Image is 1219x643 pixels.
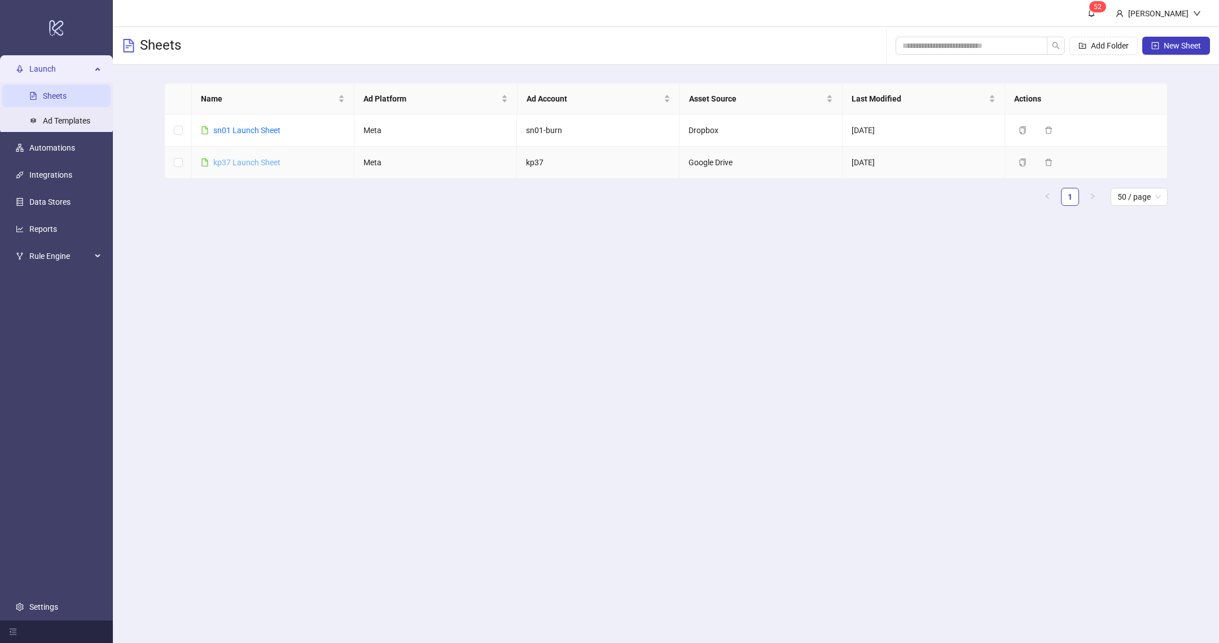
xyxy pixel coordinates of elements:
[9,628,17,636] span: menu-fold
[527,93,661,105] span: Ad Account
[679,114,842,147] td: Dropbox
[1091,41,1129,50] span: Add Folder
[43,117,90,126] a: Ad Templates
[1038,188,1056,206] li: Previous Page
[1098,3,1102,11] span: 2
[843,114,1005,147] td: [DATE]
[1062,188,1078,205] a: 1
[517,147,679,179] td: kp37
[518,83,680,114] th: Ad Account
[29,245,91,268] span: Rule Engine
[1019,158,1027,166] span: copy
[29,144,75,153] a: Automations
[1094,3,1098,11] span: 5
[1078,42,1086,50] span: folder-add
[1052,42,1060,50] span: search
[1117,188,1161,205] span: 50 / page
[1019,126,1027,134] span: copy
[1142,37,1210,55] button: New Sheet
[1164,41,1201,50] span: New Sheet
[1084,188,1102,206] button: right
[354,147,517,179] td: Meta
[1069,37,1138,55] button: Add Folder
[201,93,336,105] span: Name
[140,37,181,55] h3: Sheets
[1045,158,1053,166] span: delete
[1089,193,1096,200] span: right
[354,114,517,147] td: Meta
[1089,1,1106,12] sup: 52
[201,158,209,166] span: file
[1005,83,1168,114] th: Actions
[16,253,24,261] span: fork
[29,198,71,207] a: Data Stores
[680,83,843,114] th: Asset Source
[1088,9,1095,17] span: bell
[29,171,72,180] a: Integrations
[1084,188,1102,206] li: Next Page
[354,83,517,114] th: Ad Platform
[16,65,24,73] span: rocket
[192,83,354,114] th: Name
[29,602,58,611] a: Settings
[1061,188,1079,206] li: 1
[852,93,986,105] span: Last Modified
[1124,7,1193,20] div: [PERSON_NAME]
[29,58,91,81] span: Launch
[843,83,1005,114] th: Last Modified
[1116,10,1124,17] span: user
[1038,188,1056,206] button: left
[213,158,280,167] a: kp37 Launch Sheet
[29,225,57,234] a: Reports
[517,114,679,147] td: sn01-burn
[1193,10,1201,17] span: down
[1045,126,1053,134] span: delete
[122,39,135,52] span: file-text
[1111,188,1168,206] div: Page Size
[201,126,209,134] span: file
[689,93,824,105] span: Asset Source
[213,126,280,135] a: sn01 Launch Sheet
[843,147,1005,179] td: [DATE]
[363,93,498,105] span: Ad Platform
[43,92,67,101] a: Sheets
[1044,193,1051,200] span: left
[1151,42,1159,50] span: plus-square
[679,147,842,179] td: Google Drive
